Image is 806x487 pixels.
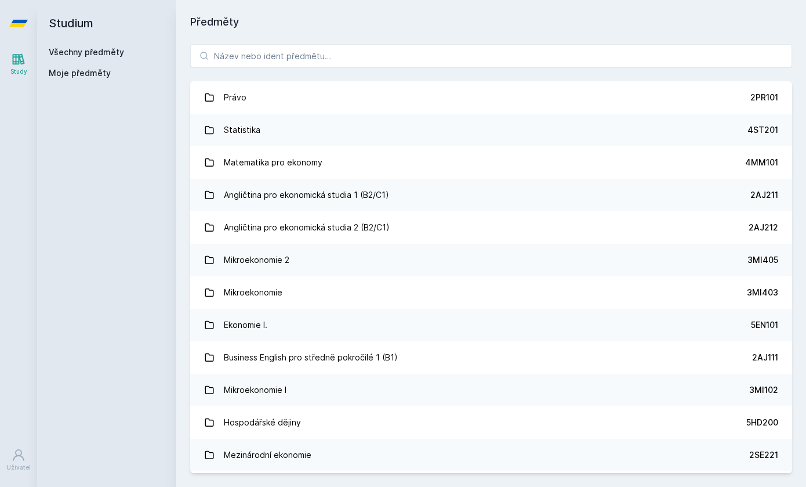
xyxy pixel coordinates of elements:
div: Angličtina pro ekonomická studia 2 (B2/C1) [224,216,390,239]
div: 2SE221 [749,449,778,461]
a: Hospodářské dějiny 5HD200 [190,406,792,439]
a: Business English pro středně pokročilé 1 (B1) 2AJ111 [190,341,792,374]
a: Všechny předměty [49,47,124,57]
div: Mikroekonomie 2 [224,248,289,272]
div: Business English pro středně pokročilé 1 (B1) [224,346,398,369]
div: 2AJ211 [750,189,778,201]
a: Angličtina pro ekonomická studia 2 (B2/C1) 2AJ212 [190,211,792,244]
a: Ekonomie I. 5EN101 [190,309,792,341]
a: Statistika 4ST201 [190,114,792,146]
div: Právo [224,86,246,109]
div: Study [10,67,27,76]
a: Mikroekonomie 3MI403 [190,276,792,309]
div: Uživatel [6,463,31,472]
div: Mikroekonomie [224,281,282,304]
a: Study [2,46,35,82]
h1: Předměty [190,14,792,30]
a: Matematika pro ekonomy 4MM101 [190,146,792,179]
a: Mikroekonomie 2 3MI405 [190,244,792,276]
div: 3MI403 [747,287,778,298]
a: Uživatel [2,442,35,478]
div: Mezinárodní ekonomie [224,443,311,467]
div: Mikroekonomie I [224,378,286,402]
a: Mikroekonomie I 3MI102 [190,374,792,406]
div: 2AJ111 [752,352,778,363]
div: 4MM101 [745,157,778,168]
div: 2PR101 [750,92,778,103]
div: Ekonomie I. [224,313,267,337]
div: Hospodářské dějiny [224,411,301,434]
div: Angličtina pro ekonomická studia 1 (B2/C1) [224,183,389,207]
div: 5HD200 [746,417,778,428]
a: Mezinárodní ekonomie 2SE221 [190,439,792,471]
span: Moje předměty [49,67,111,79]
a: Angličtina pro ekonomická studia 1 (B2/C1) 2AJ211 [190,179,792,211]
input: Název nebo ident předmětu… [190,44,792,67]
div: 2AJ212 [749,222,778,233]
div: 3MI405 [747,254,778,266]
a: Právo 2PR101 [190,81,792,114]
div: 5EN101 [751,319,778,331]
div: 3MI102 [749,384,778,396]
div: Matematika pro ekonomy [224,151,322,174]
div: 4ST201 [747,124,778,136]
div: Statistika [224,118,260,142]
